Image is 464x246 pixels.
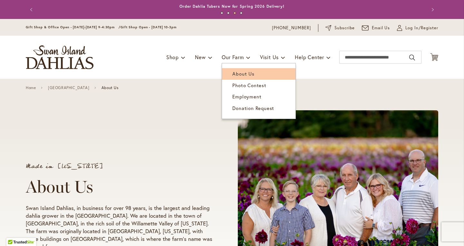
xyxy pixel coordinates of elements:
span: Gift Shop & Office Open - [DATE]-[DATE] 9-4:30pm / [26,25,121,29]
a: Order Dahlia Tubers Now for Spring 2026 Delivery! [179,4,285,9]
p: Made in [US_STATE] [26,163,213,169]
span: Our Farm [222,54,244,60]
span: Donation Request [232,105,274,111]
a: [GEOGRAPHIC_DATA] [48,86,89,90]
span: About Us [232,70,254,77]
button: Previous [26,3,39,16]
h1: About Us [26,177,213,196]
a: Log In/Register [397,25,438,31]
a: Email Us [362,25,390,31]
span: Employment [232,93,261,100]
span: Log In/Register [405,25,438,31]
span: Email Us [372,25,390,31]
span: Subscribe [334,25,355,31]
a: [PHONE_NUMBER] [272,25,311,31]
a: Subscribe [325,25,355,31]
span: About Us [101,86,119,90]
button: 1 of 4 [221,12,223,14]
a: Home [26,86,36,90]
button: Next [425,3,438,16]
button: 4 of 4 [240,12,242,14]
a: store logo [26,45,93,69]
span: Visit Us [260,54,279,60]
span: Shop [166,54,179,60]
span: New [195,54,206,60]
span: Photo Contest [232,82,266,88]
span: Gift Shop Open - [DATE] 10-3pm [121,25,177,29]
button: 3 of 4 [234,12,236,14]
span: Help Center [295,54,324,60]
button: 2 of 4 [227,12,229,14]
